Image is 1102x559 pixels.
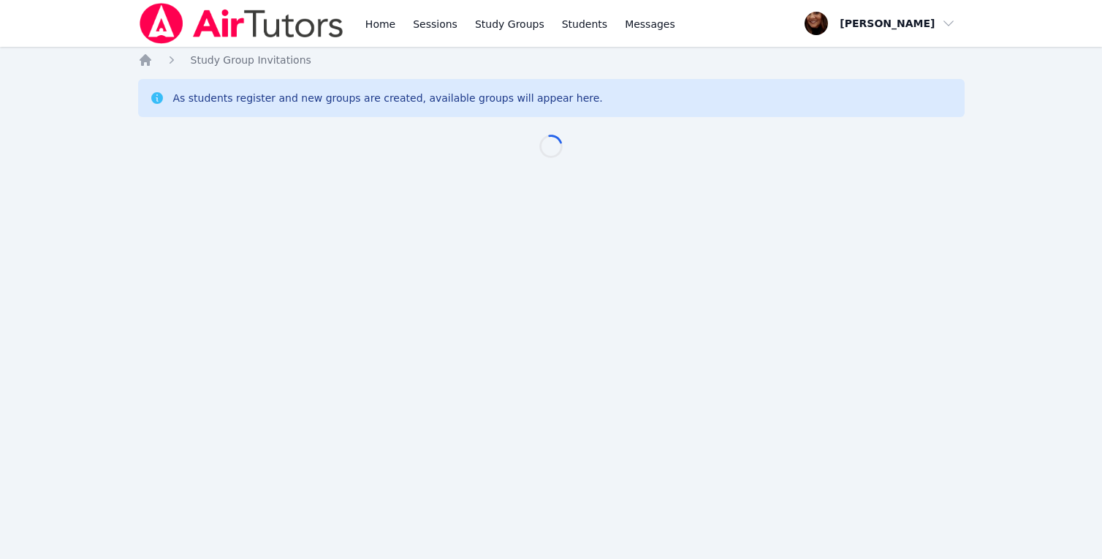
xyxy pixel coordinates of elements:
img: Air Tutors [138,3,345,44]
nav: Breadcrumb [138,53,965,67]
div: As students register and new groups are created, available groups will appear here. [173,91,603,105]
span: Messages [625,17,675,31]
a: Study Group Invitations [191,53,311,67]
span: Study Group Invitations [191,54,311,66]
